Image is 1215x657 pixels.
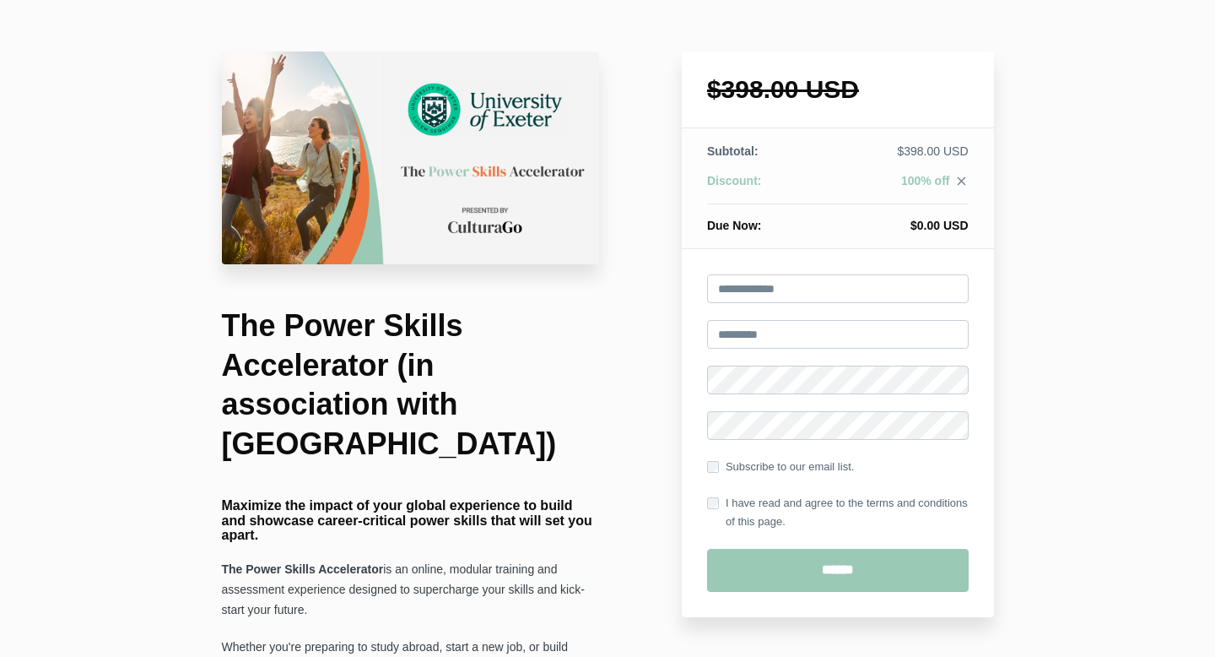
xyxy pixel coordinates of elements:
[954,174,969,188] i: close
[901,174,950,187] span: 100% off
[707,77,969,102] h1: $398.00 USD
[707,172,820,204] th: Discount:
[222,307,600,464] h1: The Power Skills Accelerator (in association with [GEOGRAPHIC_DATA])
[222,52,600,264] img: 83720c0-6e26-5801-a5d4-42ecd71128a7_University_of_Exeter_Checkout_Page.png
[707,494,969,531] label: I have read and agree to the terms and conditions of this page.
[222,560,600,621] p: is an online, modular training and assessment experience designed to supercharge your skills and ...
[707,204,820,235] th: Due Now:
[820,143,968,172] td: $398.00 USD
[950,174,969,193] a: close
[707,144,759,158] span: Subtotal:
[910,219,968,232] span: $0.00 USD
[707,458,854,476] label: Subscribe to our email list.
[222,498,600,543] h4: Maximize the impact of your global experience to build and showcase career-critical power skills ...
[222,562,384,576] strong: The Power Skills Accelerator
[707,461,719,473] input: Subscribe to our email list.
[707,497,719,509] input: I have read and agree to the terms and conditions of this page.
